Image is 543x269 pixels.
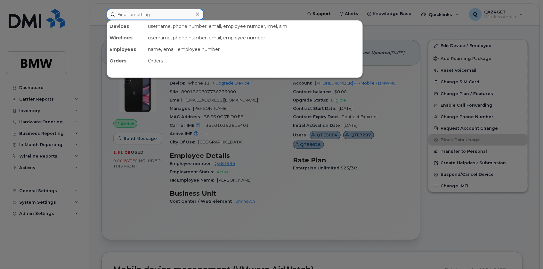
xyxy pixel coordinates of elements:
[145,20,362,32] div: username, phone number, email, employee number, imei, sim
[515,241,538,264] iframe: Messenger Launcher
[107,44,145,55] div: Employees
[107,32,145,44] div: Wirelines
[145,44,362,55] div: name, email, employee number
[107,20,145,32] div: Devices
[145,55,362,67] div: Orders
[107,9,204,20] input: Find something...
[145,32,362,44] div: username, phone number, email, employee number
[107,55,145,67] div: Orders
